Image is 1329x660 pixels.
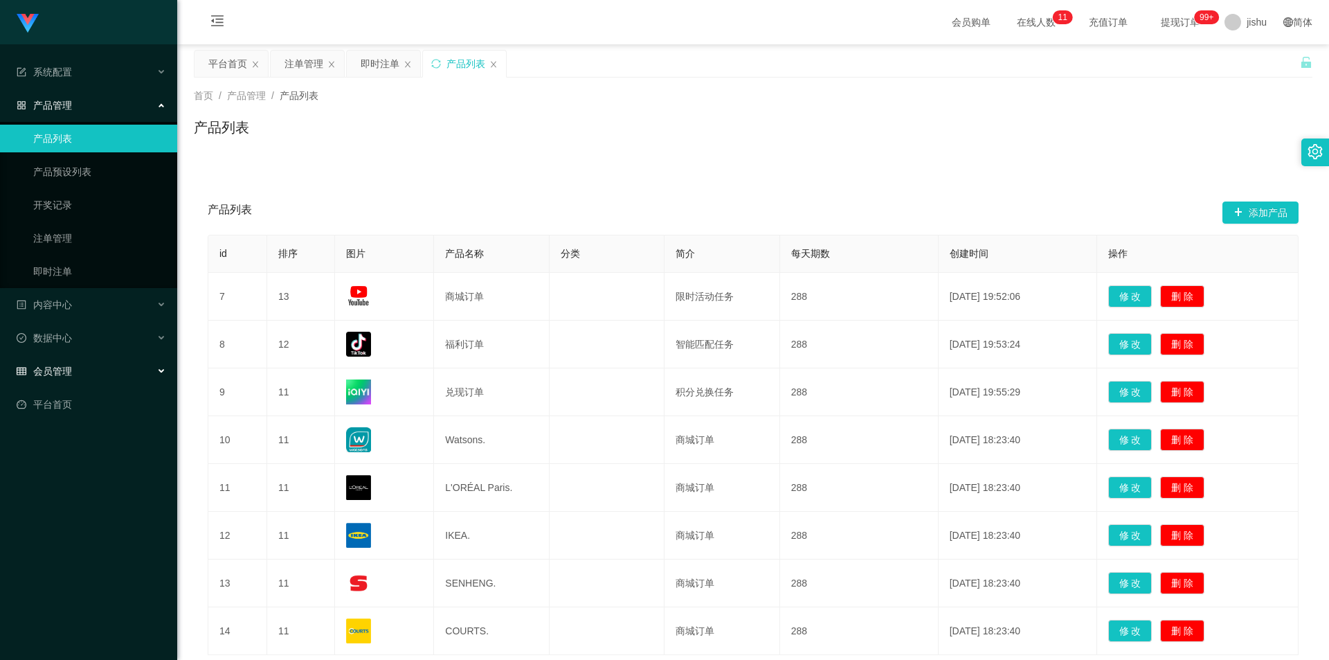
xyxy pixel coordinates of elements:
[33,258,166,285] a: 即时注单
[346,571,371,596] img: 68176f62e0d74.png
[208,321,267,368] td: 8
[434,368,549,416] td: 兑现订单
[434,607,549,655] td: COURTS.
[1160,620,1204,642] button: 删 除
[664,416,779,464] td: 商城订单
[284,51,323,77] div: 注单管理
[664,368,779,416] td: 积分兑换任务
[434,512,549,560] td: IKEA.
[346,618,371,643] img: 68176f9e1526a.png
[208,51,247,77] div: 平台首页
[445,248,484,259] span: 产品名称
[219,90,221,101] span: /
[1194,10,1219,24] sup: 1112
[1108,248,1128,259] span: 操作
[271,90,274,101] span: /
[950,248,988,259] span: 创建时间
[939,607,1097,655] td: [DATE] 18:23:40
[17,67,26,77] i: 图标: form
[327,60,336,69] i: 图标: close
[664,464,779,512] td: 商城订单
[194,1,241,45] i: 图标: menu-fold
[17,391,166,418] a: 图标: dashboard平台首页
[561,248,580,259] span: 分类
[1108,620,1152,642] button: 修 改
[208,560,267,607] td: 13
[280,90,318,101] span: 产品列表
[1160,476,1204,499] button: 删 除
[434,464,549,512] td: L'ORÉAL Paris.
[208,464,267,512] td: 11
[17,366,72,377] span: 会员管理
[346,332,371,357] img: 68a4832333a27.png
[278,248,298,259] span: 排序
[1063,10,1067,24] p: 1
[664,512,779,560] td: 商城订单
[1108,429,1152,451] button: 修 改
[194,90,213,101] span: 首页
[676,248,695,259] span: 简介
[194,117,249,138] h1: 产品列表
[1160,381,1204,403] button: 删 除
[939,512,1097,560] td: [DATE] 18:23:40
[17,14,39,33] img: logo.9652507e.png
[780,512,939,560] td: 288
[33,224,166,252] a: 注单管理
[1154,17,1206,27] span: 提现订单
[664,560,779,607] td: 商城订单
[17,333,26,343] i: 图标: check-circle-o
[939,464,1097,512] td: [DATE] 18:23:40
[434,273,549,321] td: 商城订单
[208,416,267,464] td: 10
[267,464,335,512] td: 11
[208,512,267,560] td: 12
[1010,17,1063,27] span: 在线人数
[446,51,485,77] div: 产品列表
[664,321,779,368] td: 智能匹配任务
[780,321,939,368] td: 288
[267,607,335,655] td: 11
[1300,56,1312,69] i: 图标: unlock
[17,299,72,310] span: 内容中心
[17,366,26,376] i: 图标: table
[267,368,335,416] td: 11
[17,100,72,111] span: 产品管理
[219,248,227,259] span: id
[791,248,830,259] span: 每天期数
[267,560,335,607] td: 11
[1082,17,1134,27] span: 充值订单
[1108,285,1152,307] button: 修 改
[780,464,939,512] td: 288
[346,475,371,500] img: 68176c60d0f9a.png
[227,90,266,101] span: 产品管理
[267,321,335,368] td: 12
[780,560,939,607] td: 288
[664,607,779,655] td: 商城订单
[1160,572,1204,594] button: 删 除
[431,59,441,69] i: 图标: sync
[33,125,166,152] a: 产品列表
[939,560,1097,607] td: [DATE] 18:23:40
[346,523,371,548] img: 68176ef633d27.png
[939,321,1097,368] td: [DATE] 19:53:24
[267,512,335,560] td: 11
[17,66,72,78] span: 系统配置
[939,273,1097,321] td: [DATE] 19:52:06
[1108,476,1152,499] button: 修 改
[267,273,335,321] td: 13
[17,300,26,310] i: 图标: profile
[208,273,267,321] td: 7
[434,416,549,464] td: Watsons.
[1058,10,1063,24] p: 1
[346,248,365,259] span: 图片
[346,284,371,309] img: 68a482f25dc63.jpg
[361,51,399,77] div: 即时注单
[1160,524,1204,546] button: 删 除
[404,60,412,69] i: 图标: close
[434,321,549,368] td: 福利订单
[17,100,26,110] i: 图标: appstore-o
[346,427,371,452] img: 68176a989e162.jpg
[1160,429,1204,451] button: 删 除
[251,60,260,69] i: 图标: close
[208,607,267,655] td: 14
